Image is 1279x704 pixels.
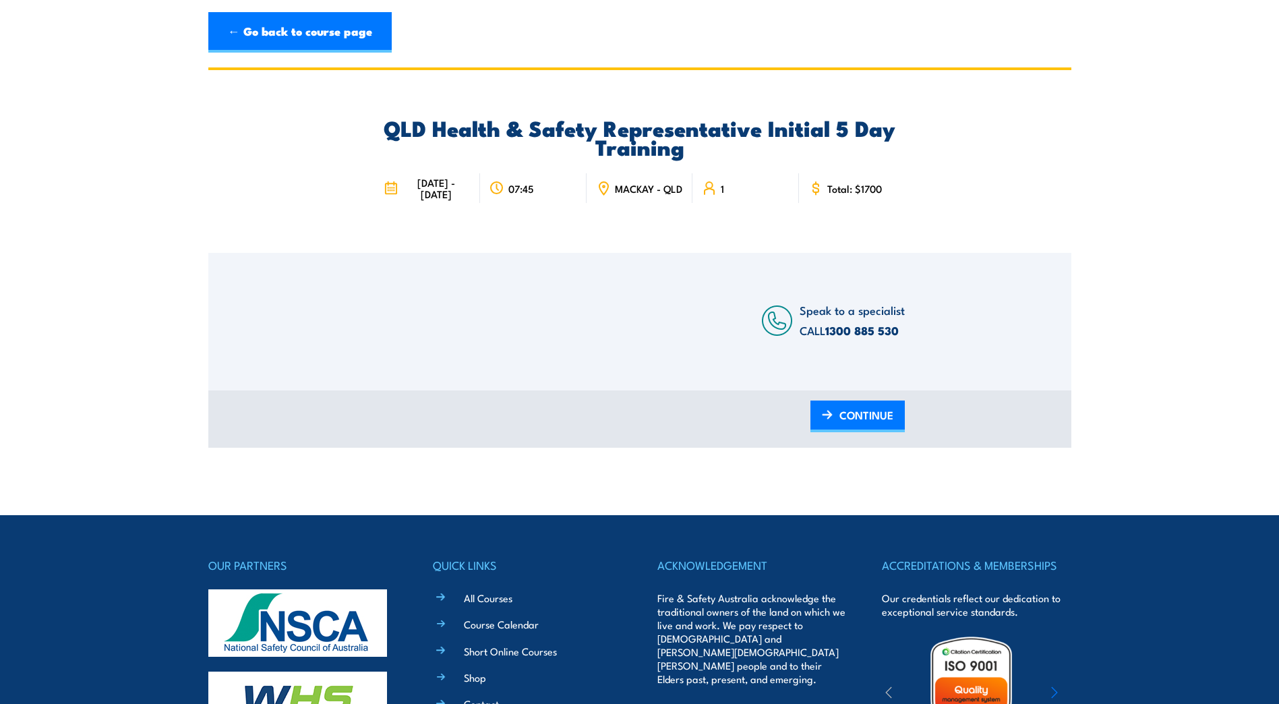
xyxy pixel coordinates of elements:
[374,118,905,156] h2: QLD Health & Safety Representative Initial 5 Day Training
[464,644,557,658] a: Short Online Courses
[402,177,471,200] span: [DATE] - [DATE]
[810,401,905,432] a: CONTINUE
[464,591,512,605] a: All Courses
[208,12,392,53] a: ← Go back to course page
[827,183,882,194] span: Total: $1700
[464,617,539,631] a: Course Calendar
[657,556,846,575] h4: ACKNOWLEDGEMENT
[615,183,682,194] span: MACKAY - QLD
[800,301,905,339] span: Speak to a specialist CALL
[464,670,486,684] a: Shop
[433,556,622,575] h4: QUICK LINKS
[208,589,387,657] img: nsca-logo-footer
[825,322,899,339] a: 1300 885 530
[882,591,1071,618] p: Our credentials reflect our dedication to exceptional service standards.
[839,397,893,433] span: CONTINUE
[721,183,724,194] span: 1
[508,183,534,194] span: 07:45
[657,591,846,686] p: Fire & Safety Australia acknowledge the traditional owners of the land on which we live and work....
[882,556,1071,575] h4: ACCREDITATIONS & MEMBERSHIPS
[208,556,397,575] h4: OUR PARTNERS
